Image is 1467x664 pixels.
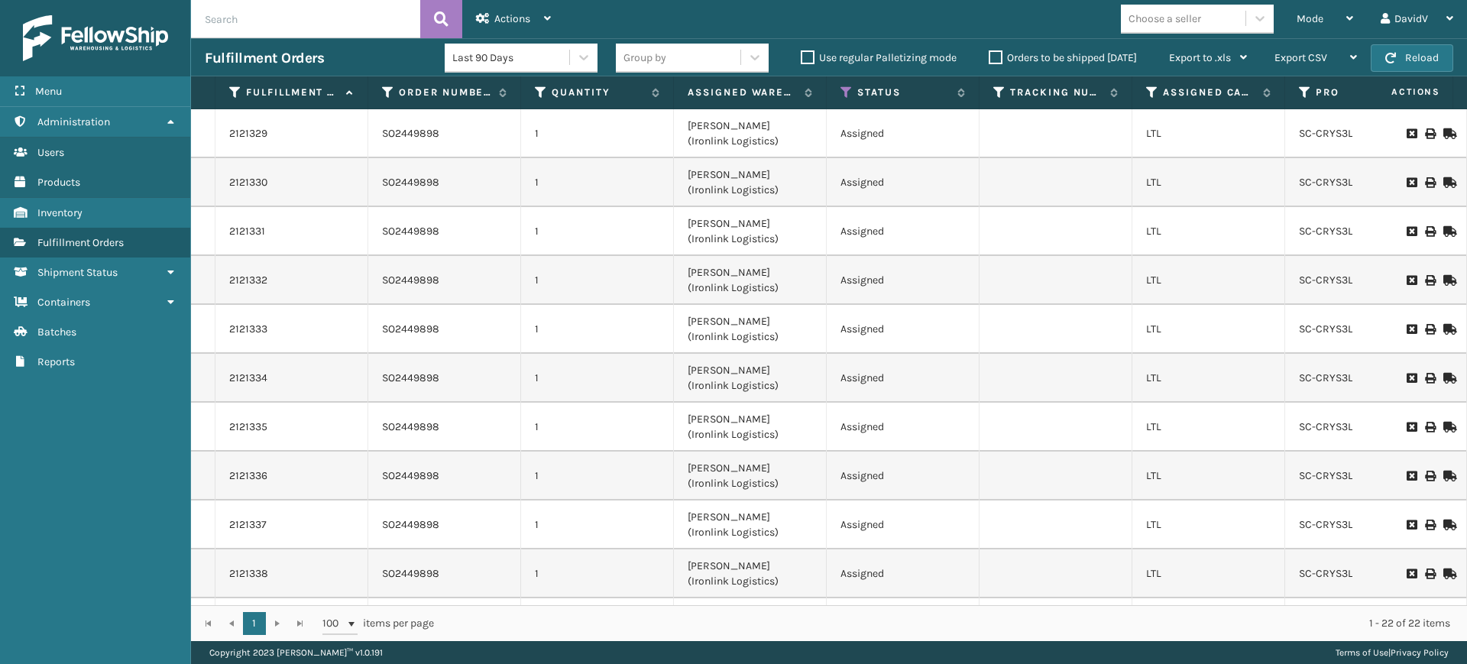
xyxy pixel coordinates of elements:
td: [PERSON_NAME] (Ironlink Logistics) [674,354,827,403]
i: Request to Be Cancelled [1407,177,1416,188]
td: 1 [521,403,674,452]
a: 2121329 [229,126,267,141]
i: Request to Be Cancelled [1407,275,1416,286]
td: SO2449898 [368,158,521,207]
span: Actions [494,12,530,25]
td: SO2449898 [368,598,521,647]
label: Status [857,86,950,99]
a: SC-CRYS3LU2001 [1299,322,1382,335]
td: 1 [521,354,674,403]
td: SO2449898 [368,500,521,549]
td: [PERSON_NAME] (Ironlink Logistics) [674,158,827,207]
td: [PERSON_NAME] (Ironlink Logistics) [674,549,827,598]
div: Choose a seller [1129,11,1201,27]
td: LTL [1132,354,1285,403]
span: Menu [35,85,62,98]
span: Inventory [37,206,83,219]
div: Group by [623,50,666,66]
i: Request to Be Cancelled [1407,373,1416,384]
span: items per page [322,612,434,635]
i: Request to Be Cancelled [1407,128,1416,139]
td: LTL [1132,109,1285,158]
td: SO2449898 [368,549,521,598]
label: Product SKU [1316,86,1408,99]
label: Order Number [399,86,491,99]
span: Fulfillment Orders [37,236,124,249]
a: Terms of Use [1336,647,1388,658]
td: 1 [521,500,674,549]
a: SC-CRYS3LU2001 [1299,225,1382,238]
i: Print BOL [1425,373,1434,384]
i: Request to Be Cancelled [1407,568,1416,579]
td: [PERSON_NAME] (Ironlink Logistics) [674,207,827,256]
span: Products [37,176,80,189]
a: 1 [243,612,266,635]
td: LTL [1132,452,1285,500]
a: 2121332 [229,273,267,288]
i: Mark as Shipped [1443,275,1452,286]
a: 2121338 [229,566,268,581]
a: 2121336 [229,468,267,484]
span: Export CSV [1274,51,1327,64]
td: 1 [521,598,674,647]
td: LTL [1132,403,1285,452]
a: 2121337 [229,517,267,533]
a: SC-CRYS3LU2001 [1299,274,1382,287]
div: | [1336,641,1449,664]
label: Fulfillment Order Id [246,86,338,99]
td: [PERSON_NAME] (Ironlink Logistics) [674,452,827,500]
i: Print BOL [1425,568,1434,579]
a: SC-CRYS3LU2001 [1299,469,1382,482]
td: SO2449898 [368,354,521,403]
td: 1 [521,207,674,256]
i: Mark as Shipped [1443,422,1452,432]
a: 2121333 [229,322,267,337]
i: Mark as Shipped [1443,128,1452,139]
a: 2121334 [229,371,267,386]
span: Batches [37,326,76,338]
label: Quantity [552,86,644,99]
button: Reload [1371,44,1453,72]
a: 2121335 [229,419,267,435]
td: [PERSON_NAME] (Ironlink Logistics) [674,403,827,452]
span: Administration [37,115,110,128]
i: Mark as Shipped [1443,324,1452,335]
span: Actions [1343,79,1449,105]
span: Export to .xls [1169,51,1231,64]
td: LTL [1132,158,1285,207]
i: Print BOL [1425,422,1434,432]
i: Print BOL [1425,324,1434,335]
td: Assigned [827,256,980,305]
td: Assigned [827,207,980,256]
td: Assigned [827,109,980,158]
span: Containers [37,296,90,309]
td: Assigned [827,500,980,549]
span: Reports [37,355,75,368]
td: LTL [1132,207,1285,256]
h3: Fulfillment Orders [205,49,324,67]
td: Assigned [827,158,980,207]
span: Shipment Status [37,266,118,279]
td: [PERSON_NAME] (Ironlink Logistics) [674,500,827,549]
td: LTL [1132,549,1285,598]
td: [PERSON_NAME] (Ironlink Logistics) [674,109,827,158]
i: Print BOL [1425,471,1434,481]
a: SC-CRYS3LU2001 [1299,371,1382,384]
td: 1 [521,549,674,598]
i: Mark as Shipped [1443,520,1452,530]
i: Mark as Shipped [1443,373,1452,384]
label: Tracking Number [1010,86,1103,99]
td: LTL [1132,598,1285,647]
td: SO2449898 [368,305,521,354]
td: [PERSON_NAME] (Ironlink Logistics) [674,598,827,647]
td: 1 [521,109,674,158]
label: Orders to be shipped [DATE] [989,51,1137,64]
td: [PERSON_NAME] (Ironlink Logistics) [674,256,827,305]
td: 1 [521,305,674,354]
i: Request to Be Cancelled [1407,324,1416,335]
i: Print BOL [1425,226,1434,237]
i: Print BOL [1425,177,1434,188]
a: SC-CRYS3LU2001 [1299,176,1382,189]
i: Print BOL [1425,520,1434,530]
i: Mark as Shipped [1443,568,1452,579]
